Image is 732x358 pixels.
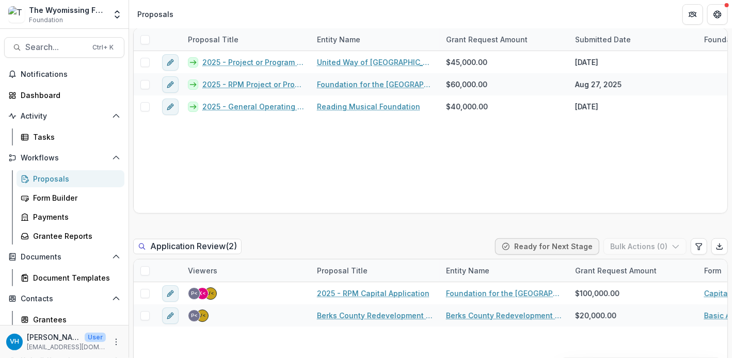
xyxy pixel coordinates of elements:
a: Dashboard [4,87,124,104]
div: Valeri Harteg <vharteg@wyofound.org> [207,291,214,296]
a: Tasks [17,128,124,145]
p: User [85,333,106,342]
div: Entity Name [440,265,496,276]
div: Grantees [33,314,116,325]
div: Form [698,265,727,276]
div: Grantee Reports [33,231,116,241]
span: $20,000.00 [575,310,616,321]
button: Export table data [711,238,728,255]
div: Entity Name [311,28,440,51]
div: Proposal Title [182,28,311,51]
button: Open entity switcher [110,4,124,25]
div: Valeri Harteg [10,338,19,345]
div: Entity Name [311,34,367,45]
button: edit [162,285,179,302]
div: Submitted Date [569,28,698,51]
button: Open Contacts [4,290,124,307]
button: edit [162,99,179,115]
div: Viewers [182,259,311,282]
a: Form Builder [17,189,124,206]
div: [DATE] [575,57,598,68]
a: Grantees [17,311,124,328]
button: More [110,336,122,348]
div: [DATE] [575,101,598,112]
span: Contacts [21,295,108,303]
div: Viewers [182,265,224,276]
img: The Wyomissing Foundation [8,6,25,23]
div: Karen Rightmire <krightmire@wyofound.org> [199,291,206,296]
nav: breadcrumb [133,7,178,22]
div: Document Templates [33,272,116,283]
a: Proposals [17,170,124,187]
div: Grant Request Amount [569,265,663,276]
p: [EMAIL_ADDRESS][DOMAIN_NAME] [27,343,106,352]
button: Edit table settings [691,238,707,255]
div: Pat Giles <pgiles@wyofound.org> [191,313,198,318]
div: Dashboard [21,90,116,101]
span: $100,000.00 [575,288,619,299]
span: $45,000.00 [446,57,487,68]
span: Foundation [29,15,63,25]
button: Open Activity [4,108,124,124]
button: edit [162,307,179,324]
button: Open Documents [4,249,124,265]
span: $40,000.00 [446,101,488,112]
div: Entity Name [440,259,569,282]
div: Grant Request Amount [440,34,534,45]
button: Open Workflows [4,150,124,166]
span: Search... [25,42,86,52]
button: Search... [4,37,124,58]
button: edit [162,76,179,93]
div: Pat Giles <pgiles@wyofound.org> [191,291,198,296]
div: Proposal Title [182,34,245,45]
a: 2025 - RPM Capital Application [317,288,429,299]
span: Activity [21,112,108,121]
button: Get Help [707,4,728,25]
div: Grant Request Amount [440,28,569,51]
a: Grantee Reports [17,227,124,245]
div: Grant Request Amount [569,259,698,282]
div: Proposal Title [311,259,440,282]
a: Berks County Redevelopment Authority - [STREET_ADDRESS] [317,310,434,321]
a: Foundation for the [GEOGRAPHIC_DATA] [446,288,563,299]
button: edit [162,54,179,71]
div: Aug 27, 2025 [575,79,622,90]
button: Partners [682,4,703,25]
h2: Application Review ( 2 ) [133,239,242,254]
div: Ctrl + K [90,42,116,53]
span: Workflows [21,154,108,162]
a: Payments [17,208,124,225]
div: Proposals [33,173,116,184]
div: Valeri Harteg <vharteg@wyofound.org> [199,313,206,318]
div: Tasks [33,132,116,142]
a: Document Templates [17,269,124,286]
p: [PERSON_NAME] [27,332,81,343]
a: 2025 - RPM Project or Program Application [202,79,305,90]
a: Berks County Redevelopment Authority [446,310,563,321]
a: Foundation for the [GEOGRAPHIC_DATA] [317,79,434,90]
div: The Wyomissing Foundation [29,5,106,15]
a: 2025 - Project or Program Application - 211 Berks [202,57,305,68]
div: Payments [33,211,116,222]
button: Notifications [4,66,124,83]
button: Bulk Actions (0) [603,238,687,255]
span: Documents [21,253,108,262]
span: Notifications [21,70,120,79]
a: 2025 - General Operating Application [202,101,305,112]
div: Proposals [137,9,173,20]
div: Form Builder [33,192,116,203]
span: $60,000.00 [446,79,487,90]
button: Ready for Next Stage [495,238,599,255]
div: Proposal Title [311,265,374,276]
div: Submitted Date [569,34,637,45]
a: United Way of [GEOGRAPHIC_DATA] [317,57,434,68]
a: Reading Musical Foundation [317,101,420,112]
